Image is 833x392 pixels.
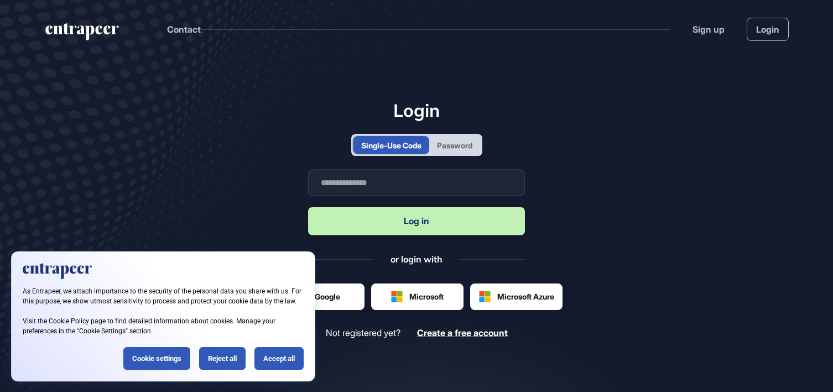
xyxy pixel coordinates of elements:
[417,327,508,338] span: Create a free account
[437,140,472,151] div: Password
[417,328,508,338] a: Create a free account
[167,22,201,37] button: Contact
[44,23,120,44] a: entrapeer-logo
[308,100,525,121] h1: Login
[326,328,400,338] span: Not registered yet?
[391,253,442,265] div: or login with
[747,18,789,41] a: Login
[308,207,525,235] button: Log in
[361,140,421,151] div: Single-Use Code
[693,23,725,36] a: Sign up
